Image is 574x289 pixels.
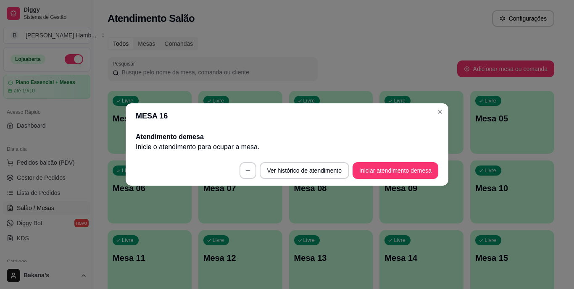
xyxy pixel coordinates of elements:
header: MESA 16 [126,103,448,129]
button: Ver histórico de atendimento [260,162,349,179]
button: Iniciar atendimento demesa [353,162,438,179]
p: Inicie o atendimento para ocupar a mesa . [136,142,438,152]
h2: Atendimento de mesa [136,132,438,142]
button: Close [433,105,447,118]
